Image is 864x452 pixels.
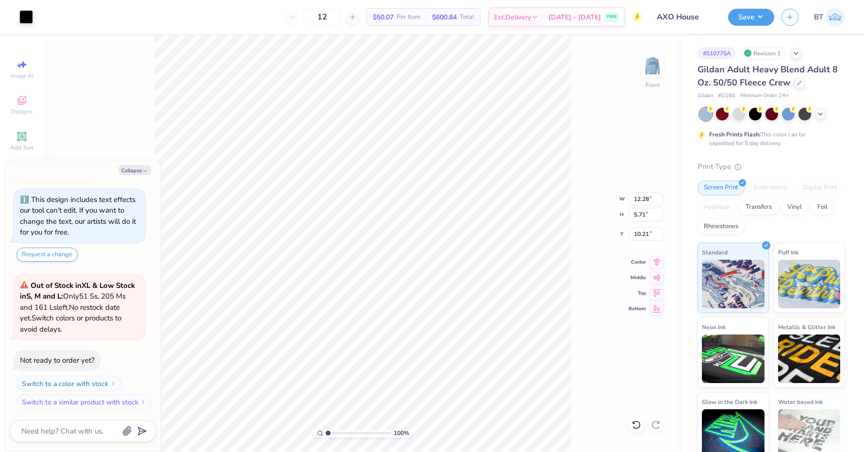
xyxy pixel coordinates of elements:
[17,376,121,391] button: Switch to a color with stock
[11,108,33,116] span: Designs
[814,8,845,27] a: BT
[709,130,829,148] div: This color can be expedited for 5 day delivery.
[494,12,531,22] span: Est. Delivery
[702,260,764,308] img: Standard
[140,399,146,405] img: Switch to a similar product with stock
[698,47,736,59] div: # 510775A
[629,274,646,281] span: Middle
[20,281,135,334] span: Only 51 Ss, 205 Ms and 161 Ls left. Switch colors or products to avoid delays.
[698,181,745,195] div: Screen Print
[607,14,617,20] span: FREE
[649,7,721,27] input: Untitled Design
[698,219,745,234] div: Rhinestones
[110,381,116,386] img: Switch to a color with stock
[739,200,778,215] div: Transfers
[17,394,151,410] button: Switch to a similar product with stock
[702,335,764,383] img: Neon Ink
[646,81,660,89] div: Front
[778,260,841,308] img: Puff Ink
[629,305,646,312] span: Bottom
[797,181,844,195] div: Digital Print
[702,247,728,257] span: Standard
[778,247,798,257] span: Puff Ink
[397,12,420,22] span: Per Item
[778,335,841,383] img: Metallic & Glitter Ink
[778,397,823,407] span: Water based Ink
[698,64,838,88] span: Gildan Adult Heavy Blend Adult 8 Oz. 50/50 Fleece Crew
[373,12,394,22] span: $50.07
[709,131,761,138] strong: Fresh Prints Flash:
[702,322,726,332] span: Neon Ink
[432,12,457,22] span: $600.84
[698,200,736,215] div: Applique
[118,165,151,175] button: Collapse
[811,200,834,215] div: Foil
[20,355,95,365] div: Not ready to order yet?
[643,56,662,76] img: Front
[20,195,136,237] div: This design includes text effects our tool can't edit. If you want to change the text, our artist...
[698,161,845,172] div: Print Type
[781,200,808,215] div: Vinyl
[303,8,341,26] input: – –
[17,248,78,262] button: Request a change
[718,92,735,100] span: # G180
[698,92,713,100] span: Gildan
[629,259,646,266] span: Center
[31,281,92,290] strong: Out of Stock in XL
[548,12,601,22] span: [DATE] - [DATE]
[778,322,835,332] span: Metallic & Glitter Ink
[394,429,409,437] span: 100 %
[460,12,474,22] span: Total
[748,181,794,195] div: Embroidery
[10,144,33,151] span: Add Text
[740,92,789,100] span: Minimum Order: 24 +
[629,290,646,297] span: Top
[741,47,786,59] div: Revision 1
[11,72,33,80] span: Image AI
[826,8,845,27] img: Brooke Townsend
[20,302,120,323] span: No restock date yet.
[728,9,774,26] button: Save
[702,397,757,407] span: Glow in the Dark Ink
[814,12,823,23] span: BT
